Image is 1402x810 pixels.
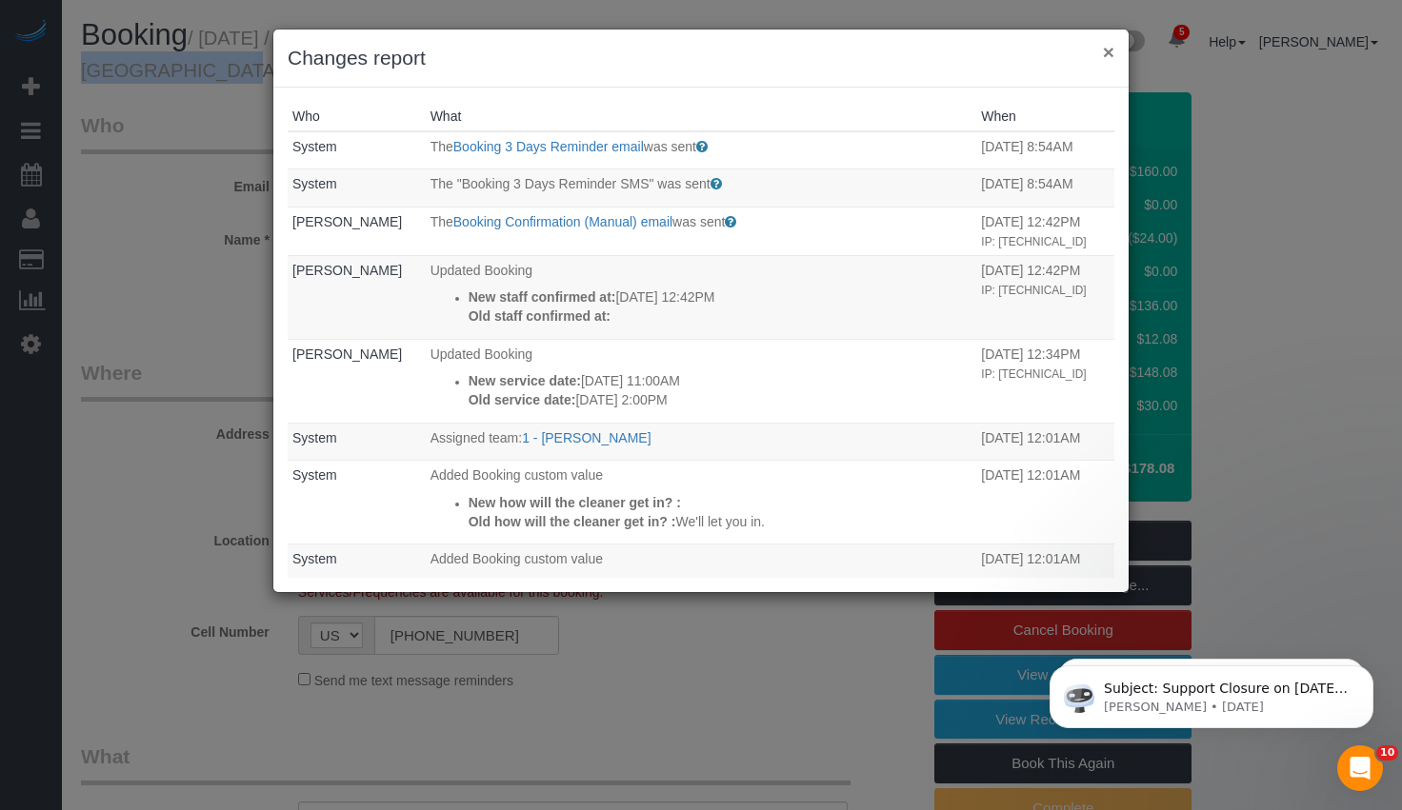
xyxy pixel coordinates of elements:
[1021,625,1402,759] iframe: Intercom notifications message
[292,139,337,154] a: System
[431,430,523,445] span: Assigned team:
[288,544,426,628] td: Who
[981,284,1086,297] small: IP: [TECHNICAL_ID]
[292,214,402,229] a: [PERSON_NAME]
[1376,745,1398,761] span: 10
[292,467,337,483] a: System
[431,551,603,566] span: Added Booking custom value
[292,176,337,191] a: System
[469,512,972,531] p: We'll let you in.
[976,461,1114,544] td: When
[426,207,977,255] td: What
[292,430,337,445] a: System
[976,255,1114,339] td: When
[981,235,1086,248] small: IP: [TECHNICAL_ID]
[976,207,1114,255] td: When
[288,207,426,255] td: Who
[672,214,725,229] span: was sent
[431,176,711,191] span: The "Booking 3 Days Reminder SMS" was sent
[288,255,426,339] td: Who
[273,30,1129,592] sui-modal: Changes report
[288,102,426,131] th: Who
[469,514,676,529] strong: Old how will the cleaner get in? :
[453,139,644,154] a: Booking 3 Days Reminder email
[431,263,532,278] span: Updated Booking
[976,339,1114,423] td: When
[469,289,616,305] strong: New staff confirmed at:
[426,461,977,544] td: What
[1337,745,1383,791] iframe: Intercom live chat
[976,544,1114,628] td: When
[288,131,426,169] td: Who
[292,346,402,362] a: [PERSON_NAME]
[288,339,426,423] td: Who
[469,308,611,324] strong: Old staff confirmed at:
[288,169,426,207] td: Who
[288,461,426,544] td: Who
[426,169,977,207] td: What
[431,139,453,154] span: The
[469,495,681,510] strong: New how will the cleaner get in? :
[976,131,1114,169] td: When
[288,44,1114,72] h3: Changes report
[431,346,532,362] span: Updated Booking
[426,255,977,339] td: What
[288,423,426,461] td: Who
[522,430,651,445] a: 1 - [PERSON_NAME]
[426,131,977,169] td: What
[976,423,1114,461] td: When
[976,102,1114,131] th: When
[426,544,977,628] td: What
[453,214,672,229] a: Booking Confirmation (Manual) email
[431,214,453,229] span: The
[1103,42,1114,62] button: ×
[426,339,977,423] td: What
[469,373,581,388] strong: New service date:
[292,551,337,566] a: System
[426,423,977,461] td: What
[469,371,972,390] p: [DATE] 11:00AM
[426,102,977,131] th: What
[431,467,603,483] span: Added Booking custom value
[469,392,576,407] strong: Old service date:
[292,263,402,278] a: [PERSON_NAME]
[981,367,1086,381] small: IP: [TECHNICAL_ID]
[644,139,696,154] span: was sent
[976,169,1114,207] td: When
[469,287,972,306] p: [DATE] 12:42PM
[469,390,972,409] p: [DATE] 2:00PM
